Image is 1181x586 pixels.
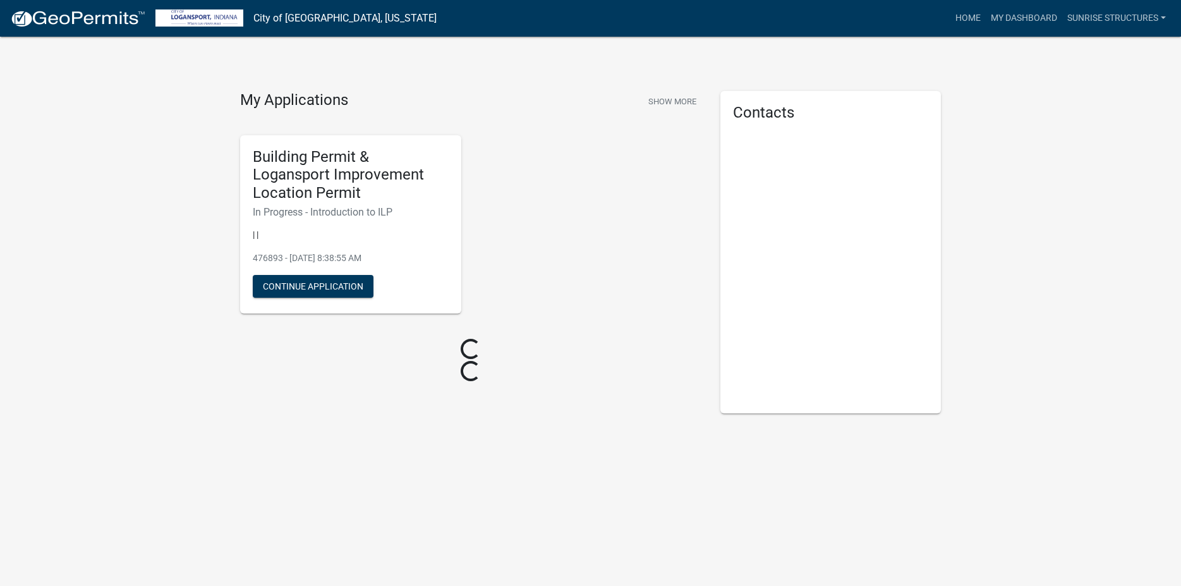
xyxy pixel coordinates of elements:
a: City of [GEOGRAPHIC_DATA], [US_STATE] [253,8,437,29]
p: 476893 - [DATE] 8:38:55 AM [253,252,449,265]
img: City of Logansport, Indiana [155,9,243,27]
a: Home [950,6,986,30]
h6: In Progress - Introduction to ILP [253,206,449,218]
h5: Contacts [733,104,929,122]
button: Continue Application [253,275,373,298]
h4: My Applications [240,91,348,110]
p: | | [253,228,449,241]
a: Sunrise Structures [1062,6,1171,30]
a: My Dashboard [986,6,1062,30]
button: Show More [643,91,701,112]
h5: Building Permit & Logansport Improvement Location Permit [253,148,449,202]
